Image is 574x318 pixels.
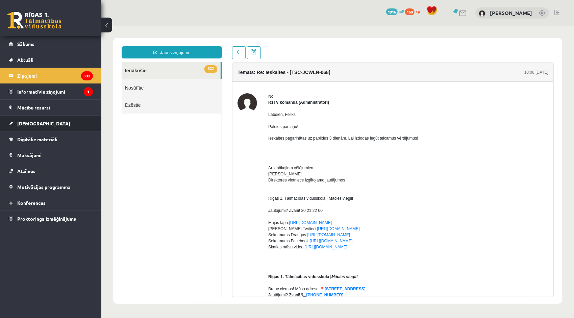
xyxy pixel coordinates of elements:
[386,8,398,15] span: 1916
[423,43,447,49] div: 10:08 [DATE]
[20,70,120,88] a: Dzēstie
[218,261,223,265] strong: 📍
[167,242,447,278] p: Brauc ciemos! Mūsu adrese: Jautājumi? Zvani! 📞 Negribi zvanīt? Raksti!
[17,147,93,163] legend: Maksājumi
[205,267,242,271] a: [PHONE_NUMBER]
[17,200,46,206] span: Konferences
[17,41,34,47] span: Sākums
[386,8,404,14] a: 1916 mP
[103,39,116,47] span: 332
[167,74,228,79] strong: R1TV komanda (Administratori)
[405,8,423,14] a: 160 xp
[7,12,61,29] a: Rīgas 1. Tālmācības vidusskola
[167,67,447,73] div: No:
[167,248,230,253] strong: Rīgas 1. Tālmācības vidusskola |
[20,20,121,32] a: Jauns ziņojums
[9,211,93,226] a: Proktoringa izmēģinājums
[136,67,156,87] img: R1TV komanda
[9,195,93,211] a: Konferences
[490,9,532,16] a: [PERSON_NAME]
[479,10,485,17] img: Feliks Vladimirovs
[17,120,70,126] span: [DEMOGRAPHIC_DATA]
[17,216,76,222] span: Proktoringa izmēģinājums
[17,136,57,142] span: Digitālie materiāli
[9,52,93,68] a: Aktuāli
[17,68,93,83] legend: Ziņojumi
[9,147,93,163] a: Maksājumi
[223,261,264,265] a: [STREET_ADDRESS]
[17,104,50,111] span: Mācību resursi
[17,184,71,190] span: Motivācijas programma
[9,116,93,131] a: [DEMOGRAPHIC_DATA]
[136,44,229,49] h4: Temats: Re: Ieskaites - [TSC-JCWLN-068]
[84,87,93,96] i: 1
[9,84,93,99] a: Informatīvie ziņojumi1
[9,163,93,179] a: Atzīmes
[20,36,119,53] a: 332Ienākošie
[230,248,256,253] strong: Mācies viegli!
[167,109,447,115] p: Ieskaites pagarinātas uz papildus 3 dienām. Lai izdodas iegūt teicamus vērtējumus!
[399,8,404,14] span: mP
[17,57,33,63] span: Aktuāli
[20,53,120,70] a: Nosūtītie
[167,85,447,104] p: Labdien, Feliks! Paldies par ziņu!
[167,121,447,236] p: Ar labākajiem vēlējumiem, [PERSON_NAME] Direktores vietniece izglītojamo jautājumos Rīgas 1. Tālm...
[208,213,251,217] a: [URL][DOMAIN_NAME]
[81,71,93,80] i: 333
[203,219,246,223] a: [URL][DOMAIN_NAME]
[9,68,93,83] a: Ziņojumi333
[416,8,420,14] span: xp
[9,100,93,115] a: Mācību resursi
[17,84,93,99] legend: Informatīvie ziņojumi
[17,168,35,174] span: Atzīmes
[9,131,93,147] a: Digitālie materiāli
[405,8,415,15] span: 160
[188,194,231,199] a: [URL][DOMAIN_NAME]
[216,200,258,205] a: [URL][DOMAIN_NAME]
[9,179,93,195] a: Motivācijas programma
[206,206,249,211] a: [URL][DOMAIN_NAME]
[9,36,93,52] a: Sākums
